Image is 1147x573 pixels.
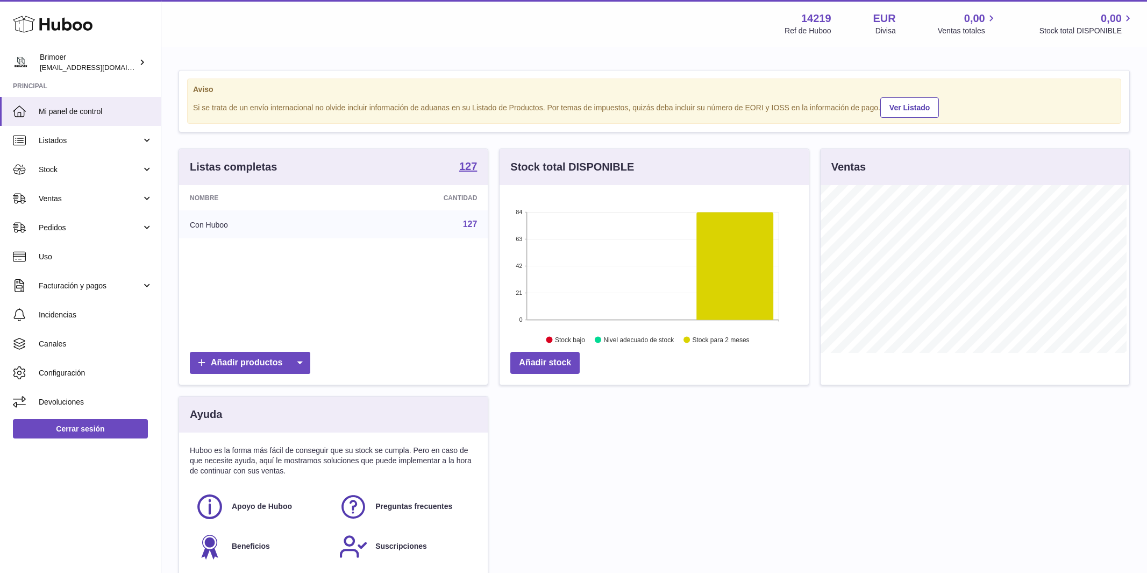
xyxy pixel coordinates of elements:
span: 0,00 [964,11,985,26]
div: Divisa [875,26,896,36]
span: Devoluciones [39,397,153,407]
span: Ventas [39,194,141,204]
a: Añadir stock [510,352,580,374]
span: Listados [39,136,141,146]
text: Nivel adecuado de stock [604,336,675,344]
a: Preguntas frecuentes [339,492,472,521]
span: Stock total DISPONIBLE [1039,26,1134,36]
text: 0 [519,316,523,323]
text: 21 [516,289,523,296]
div: Si se trata de un envío internacional no olvide incluir información de aduanas en su Listado de P... [193,96,1115,118]
font: Ventas [831,161,866,173]
font: Añadir productos [211,358,282,367]
a: Ver Listado [880,97,939,118]
font: Suscripciones [375,542,427,550]
text: 84 [516,209,523,215]
a: Cerrar sesión [13,419,148,438]
font: Stock total DISPONIBLE [510,161,634,173]
span: Ventas totales [938,26,998,36]
font: Con Huboo [190,220,228,229]
span: Canales [39,339,153,349]
a: 0,00 Stock total DISPONIBLE [1039,11,1134,36]
div: Brimoer [40,52,137,73]
a: 127 [463,220,478,229]
text: 63 [516,236,523,242]
font: Añadir stock [519,358,571,367]
img: oroses@renuevo.es [13,54,29,70]
text: Stock bajo [555,336,585,344]
span: Mi panel de control [39,107,153,117]
a: Añadir productos [190,352,310,374]
a: Apoyo de Huboo [195,492,328,521]
span: Uso [39,252,153,262]
span: Configuración [39,368,153,378]
font: Cantidad [444,194,478,202]
span: [EMAIL_ADDRESS][DOMAIN_NAME] [40,63,158,72]
a: 0,00 Ventas totales [938,11,998,36]
div: Ref de Huboo [785,26,831,36]
font: Preguntas frecuentes [375,502,452,511]
strong: Aviso [193,84,1115,95]
span: 0,00 [1101,11,1122,26]
font: Huboo es la forma más fácil de conseguir que su stock se cumpla. Pero en caso de que necesite ayu... [190,446,472,475]
a: 127 [459,161,477,174]
font: Beneficios [232,542,270,550]
text: Stock para 2 meses [693,336,750,344]
span: Incidencias [39,310,153,320]
font: 127 [459,160,477,172]
font: Listas completas [190,161,277,173]
a: Suscripciones [339,532,472,561]
span: Facturación y pagos [39,281,141,291]
span: Stock [39,165,141,175]
text: 42 [516,263,523,269]
font: Apoyo de Huboo [232,502,292,511]
strong: EUR [873,11,896,26]
a: Beneficios [195,532,328,561]
font: Nombre [190,194,218,202]
span: Pedidos [39,223,141,233]
font: Ayuda [190,408,222,420]
strong: 14219 [801,11,831,26]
